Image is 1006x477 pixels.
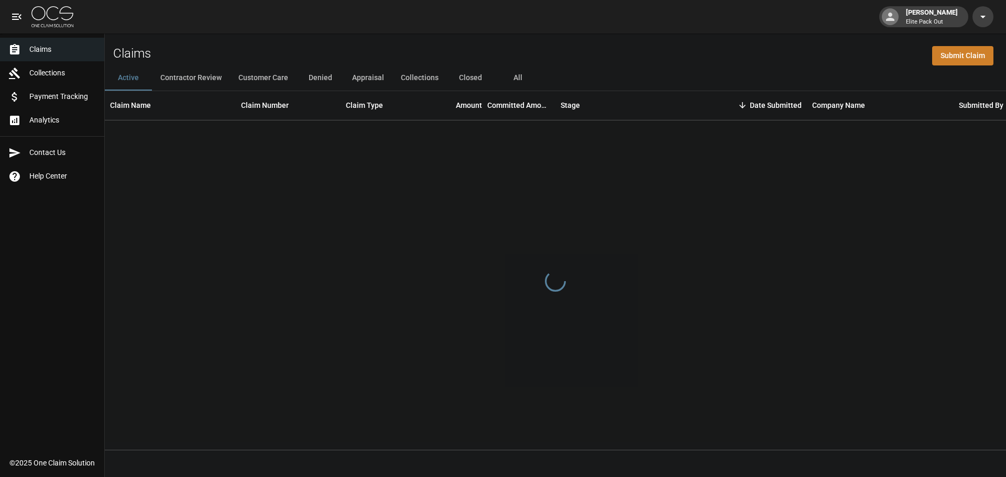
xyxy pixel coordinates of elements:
div: Claim Number [236,91,341,120]
div: Amount [419,91,487,120]
button: Customer Care [230,65,297,91]
div: Amount [456,91,482,120]
div: Company Name [812,91,865,120]
a: Submit Claim [932,46,993,65]
span: Collections [29,68,96,79]
button: Contractor Review [152,65,230,91]
button: Closed [447,65,494,91]
div: [PERSON_NAME] [902,7,962,26]
span: Analytics [29,115,96,126]
span: Help Center [29,171,96,182]
button: open drawer [6,6,27,27]
div: Claim Type [341,91,419,120]
button: Appraisal [344,65,392,91]
button: Active [105,65,152,91]
button: Denied [297,65,344,91]
div: Claim Number [241,91,289,120]
div: Date Submitted [750,91,802,120]
button: All [494,65,541,91]
div: dynamic tabs [105,65,1006,91]
div: Claim Type [346,91,383,120]
div: Committed Amount [487,91,550,120]
div: Stage [561,91,580,120]
div: Stage [555,91,713,120]
span: Claims [29,44,96,55]
span: Contact Us [29,147,96,158]
h2: Claims [113,46,151,61]
p: Elite Pack Out [906,18,958,27]
div: Submitted By [959,91,1003,120]
div: Claim Name [105,91,236,120]
div: Claim Name [110,91,151,120]
div: Company Name [807,91,954,120]
div: Date Submitted [713,91,807,120]
img: ocs-logo-white-transparent.png [31,6,73,27]
span: Payment Tracking [29,91,96,102]
div: Committed Amount [487,91,555,120]
button: Collections [392,65,447,91]
button: Sort [735,98,750,113]
div: © 2025 One Claim Solution [9,458,95,468]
